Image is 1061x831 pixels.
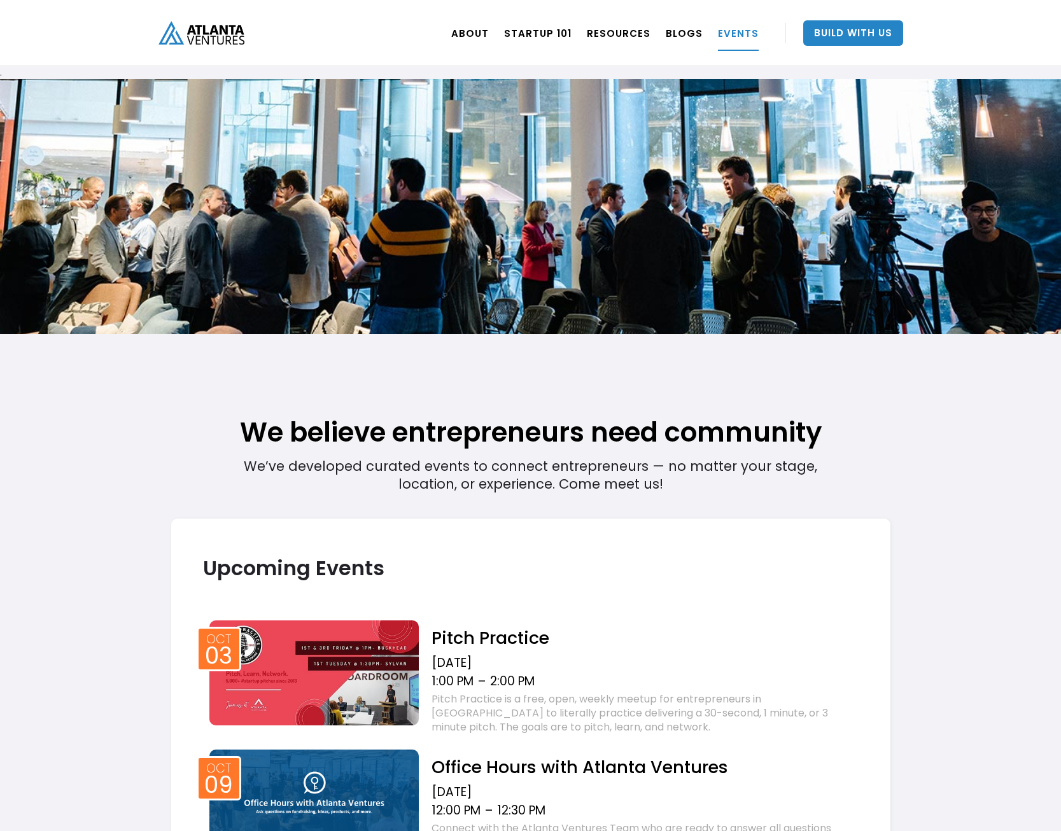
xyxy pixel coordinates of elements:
a: BLOGS [666,15,703,51]
div: Oct [206,633,231,645]
h1: We believe entrepreneurs need community [171,351,890,450]
div: – [478,674,486,689]
div: 12:30 PM [497,803,545,818]
h2: Office Hours with Atlanta Ventures [432,756,858,778]
div: 1:00 PM [432,674,474,689]
a: Build With Us [803,20,903,46]
img: Event thumb [209,620,419,725]
div: 2:00 PM [490,674,535,689]
a: Event thumbOct03Pitch Practice[DATE]1:00 PM–2:00 PMPitch Practice is a free, open, weekly meetup ... [203,617,859,737]
div: 03 [205,646,232,666]
a: ABOUT [451,15,489,51]
div: 09 [204,776,233,795]
a: Startup 101 [504,15,572,51]
div: [DATE] [432,655,858,671]
div: Pitch Practice is a free, open, weekly meetup for entrepreneurs in [GEOGRAPHIC_DATA] to literally... [432,692,858,734]
a: EVENTS [718,15,759,51]
h2: Upcoming Events [203,557,859,579]
div: 12:00 PM [432,803,481,818]
div: [DATE] [432,785,858,800]
h2: Pitch Practice [432,627,858,649]
div: – [485,803,493,818]
div: We’ve developed curated events to connect entrepreneurs — no matter your stage, location, or expe... [243,350,819,493]
a: RESOURCES [587,15,650,51]
div: Oct [206,762,231,774]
